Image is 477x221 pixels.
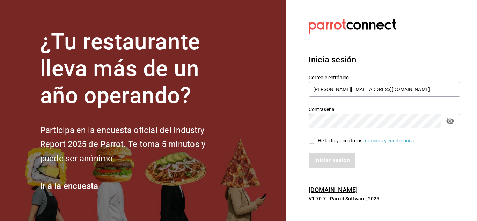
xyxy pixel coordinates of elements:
div: He leído y acepto los [318,137,416,145]
h1: ¿Tu restaurante lleva más de un año operando? [40,29,229,109]
p: V1.70.7 - Parrot Software, 2025. [309,195,460,202]
h2: Participa en la encuesta oficial del Industry Report 2025 de Parrot. Te toma 5 minutos y puede se... [40,123,229,166]
input: Ingresa tu correo electrónico [309,82,460,97]
a: [DOMAIN_NAME] [309,186,358,193]
h3: Inicia sesión [309,53,460,66]
label: Correo electrónico [309,75,460,80]
button: passwordField [444,115,456,127]
a: Términos y condiciones. [362,138,415,143]
a: Ir a la encuesta [40,181,98,191]
label: Contraseña [309,107,460,112]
